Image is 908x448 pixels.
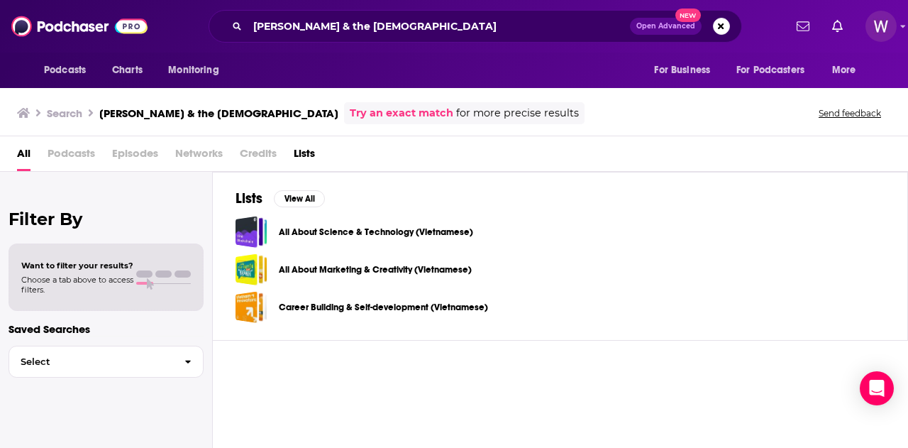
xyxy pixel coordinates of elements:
div: Search podcasts, credits, & more... [209,10,742,43]
a: All About Marketing & Creativity (Vietnamese) [236,253,267,285]
span: Credits [240,142,277,171]
button: Send feedback [814,107,885,119]
a: All [17,142,31,171]
span: Networks [175,142,223,171]
a: Try an exact match [350,105,453,121]
img: Podchaser - Follow, Share and Rate Podcasts [11,13,148,40]
h3: [PERSON_NAME] & the [DEMOGRAPHIC_DATA] [99,106,338,120]
span: Open Advanced [636,23,695,30]
a: All About Science & Technology (Vietnamese) [236,216,267,248]
button: View All [274,190,325,207]
span: Podcasts [44,60,86,80]
a: Career Building & Self-development (Vietnamese) [236,291,267,323]
button: open menu [644,57,728,84]
button: Show profile menu [865,11,897,42]
span: Monitoring [168,60,218,80]
a: All About Marketing & Creativity (Vietnamese) [279,262,472,278]
span: Want to filter your results? [21,261,133,271]
button: Select [9,346,204,378]
span: Choose a tab above to access filters. [21,275,133,295]
a: Charts [103,57,151,84]
button: open menu [34,57,104,84]
h2: Lists [236,190,262,207]
span: Charts [112,60,143,80]
span: More [832,60,856,80]
span: For Business [654,60,710,80]
button: open menu [822,57,874,84]
span: Episodes [112,142,158,171]
a: ListsView All [236,190,325,207]
span: for more precise results [456,105,579,121]
h3: Search [47,106,82,120]
button: open menu [727,57,825,84]
button: Open AdvancedNew [630,18,702,35]
a: Show notifications dropdown [826,14,848,38]
a: All About Science & Technology (Vietnamese) [279,224,473,240]
span: New [675,9,701,22]
input: Search podcasts, credits, & more... [248,15,630,38]
a: Career Building & Self-development (Vietnamese) [279,300,488,315]
a: Lists [294,142,315,171]
span: Select [9,357,173,366]
span: Podcasts [48,142,95,171]
a: Show notifications dropdown [791,14,815,38]
span: Logged in as williammwhite [865,11,897,42]
span: For Podcasters [736,60,804,80]
div: Open Intercom Messenger [860,371,894,405]
button: open menu [158,57,237,84]
img: User Profile [865,11,897,42]
p: Saved Searches [9,322,204,336]
h2: Filter By [9,209,204,229]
